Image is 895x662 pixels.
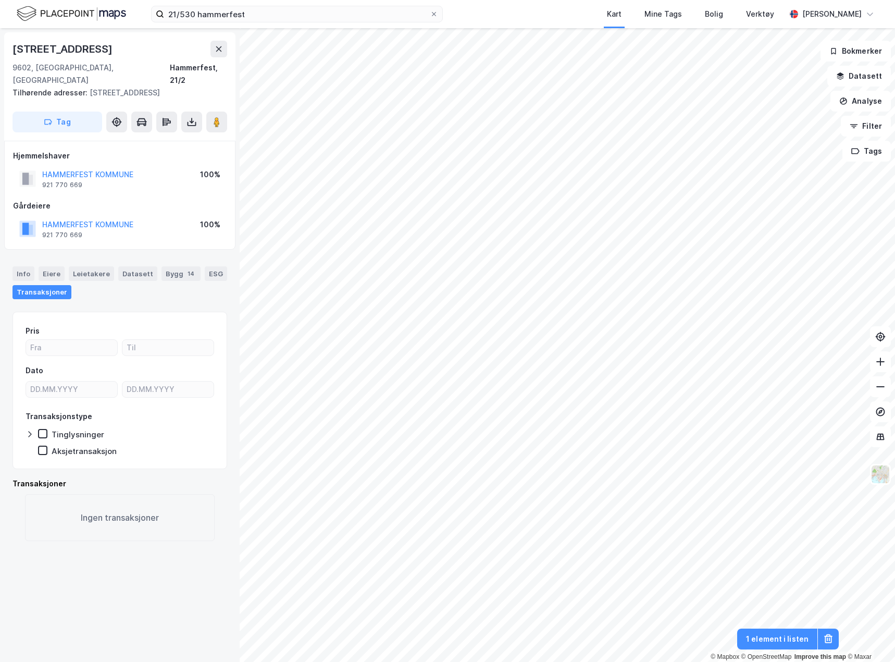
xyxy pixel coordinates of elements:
[13,88,90,97] span: Tilhørende adresser:
[200,218,220,231] div: 100%
[843,612,895,662] iframe: Chat Widget
[25,494,215,541] div: Ingen transaksjoner
[161,266,201,281] div: Bygg
[705,8,723,20] div: Bolig
[42,181,82,189] div: 921 770 669
[741,653,792,660] a: OpenStreetMap
[737,629,817,649] button: 1 element i listen
[122,340,214,355] input: Til
[13,477,227,490] div: Transaksjoner
[802,8,862,20] div: [PERSON_NAME]
[122,382,214,397] input: DD.MM.YYYY
[843,612,895,662] div: Kontrollprogram for chat
[644,8,682,20] div: Mine Tags
[13,87,219,99] div: [STREET_ADDRESS]
[746,8,774,20] div: Verktøy
[13,150,227,162] div: Hjemmelshaver
[827,66,891,87] button: Datasett
[52,446,117,456] div: Aksjetransaksjon
[200,168,220,181] div: 100%
[821,41,891,62] button: Bokmerker
[170,62,227,87] div: Hammerfest, 21/2
[13,41,115,57] div: [STREET_ADDRESS]
[26,410,92,423] div: Transaksjonstype
[842,141,891,162] button: Tags
[26,325,40,337] div: Pris
[185,268,196,279] div: 14
[607,8,621,20] div: Kart
[164,6,430,22] input: Søk på adresse, matrikkel, gårdeiere, leietakere eller personer
[830,91,891,112] button: Analyse
[13,112,102,132] button: Tag
[205,266,227,281] div: ESG
[26,382,117,397] input: DD.MM.YYYY
[841,116,891,137] button: Filter
[13,266,34,281] div: Info
[118,266,157,281] div: Datasett
[17,5,126,23] img: logo.f888ab2527a4732fd821a326f86c7f29.svg
[711,653,739,660] a: Mapbox
[26,364,43,377] div: Dato
[13,62,170,87] div: 9602, [GEOGRAPHIC_DATA], [GEOGRAPHIC_DATA]
[13,285,71,299] div: Transaksjoner
[26,340,117,355] input: Fra
[13,200,227,212] div: Gårdeiere
[52,430,104,439] div: Tinglysninger
[42,231,82,239] div: 921 770 669
[871,464,890,484] img: Z
[69,266,114,281] div: Leietakere
[39,266,65,281] div: Eiere
[794,653,846,660] a: Improve this map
